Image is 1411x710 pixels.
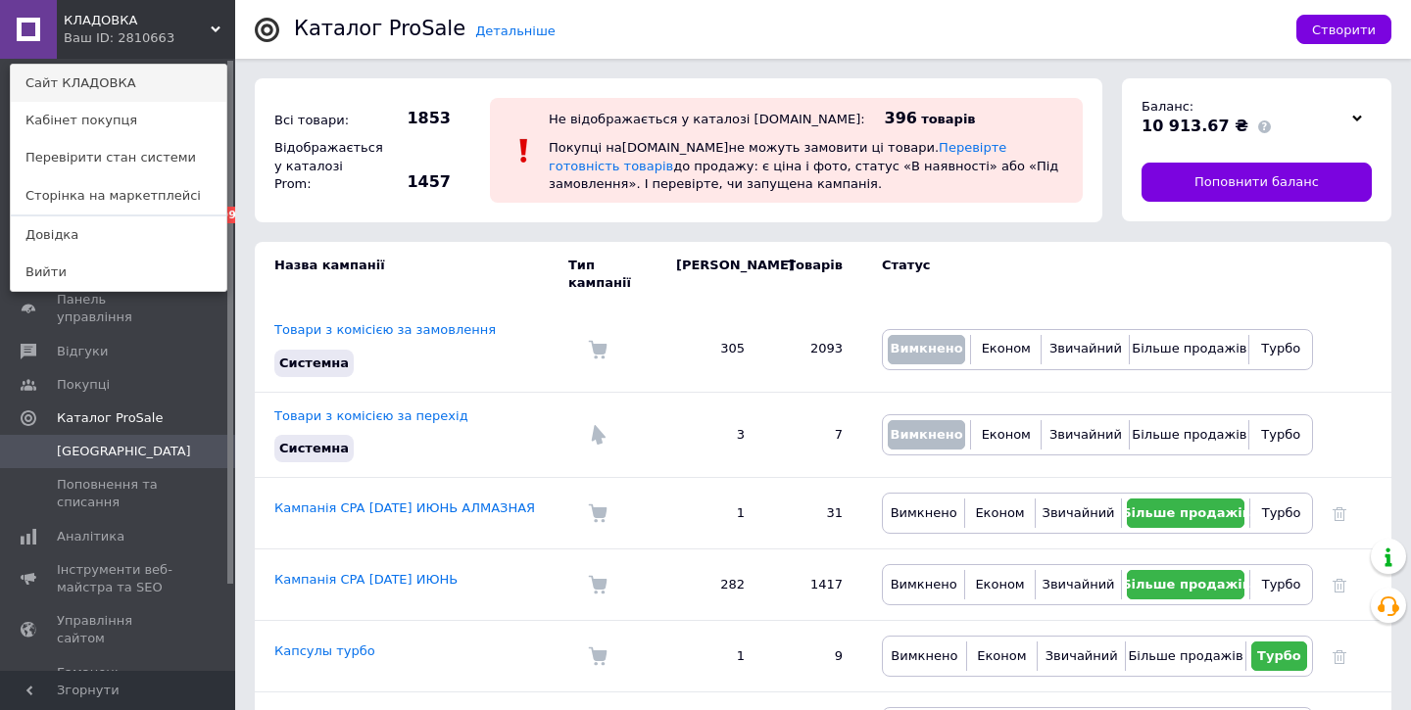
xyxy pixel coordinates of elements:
[57,664,181,699] span: Гаманець компанії
[1194,173,1319,191] span: Поповнити баланс
[1046,335,1124,364] button: Звичайний
[588,503,608,523] img: Комісія за замовлення
[1046,648,1118,663] span: Звичайний
[57,476,181,511] span: Поповнення та списання
[975,577,1024,592] span: Економ
[1046,420,1124,450] button: Звичайний
[279,355,349,370] span: Системна
[1261,341,1300,355] span: Турбо
[657,242,764,307] td: [PERSON_NAME]
[976,335,1036,364] button: Економ
[274,643,375,658] a: Капсулы турбо
[970,570,1029,599] button: Економ
[862,242,1313,307] td: Статус
[568,242,657,307] td: Тип кампанії
[11,216,226,254] a: Довідка
[1128,648,1242,663] span: Більше продажів
[57,291,181,326] span: Панель управління
[888,335,965,364] button: Вимкнено
[1142,163,1372,202] a: Поповнити баланс
[11,139,226,176] a: Перевірити стан системи
[269,134,377,198] div: Відображається у каталозі Prom:
[1043,577,1115,592] span: Звичайний
[11,177,226,214] a: Сторінка на маркетплейсі
[588,340,608,359] img: Комісія за замовлення
[1043,641,1120,671] button: Звичайний
[255,242,568,307] td: Назва кампанії
[549,140,1006,172] a: Перевірте готовність товарів
[64,12,211,29] span: КЛАДОВКА
[1296,15,1391,44] button: Створити
[977,648,1026,663] span: Економ
[57,409,163,427] span: Каталог ProSale
[885,109,917,127] span: 396
[891,505,957,520] span: Вимкнено
[1255,498,1307,528] button: Турбо
[1049,341,1122,355] span: Звичайний
[764,478,862,549] td: 31
[657,549,764,621] td: 282
[382,108,451,129] span: 1853
[279,441,349,455] span: Системна
[1132,341,1246,355] span: Більше продажів
[976,420,1036,450] button: Економ
[657,621,764,692] td: 1
[764,392,862,477] td: 7
[1043,505,1115,520] span: Звичайний
[1312,23,1376,37] span: Створити
[764,307,862,392] td: 2093
[274,572,458,587] a: Кампанія CPA [DATE] ИЮНЬ
[1135,420,1243,450] button: Більше продажів
[888,570,959,599] button: Вимкнено
[1142,117,1248,135] span: 10 913.67 ₴
[274,322,496,337] a: Товари з комісією за замовлення
[510,136,539,166] img: :exclamation:
[588,646,608,666] img: Комісія за замовлення
[1333,648,1346,663] a: Видалити
[1127,498,1244,528] button: Більше продажів
[1333,577,1346,592] a: Видалити
[657,478,764,549] td: 1
[57,612,181,647] span: Управління сайтом
[269,107,377,134] div: Всі товари:
[764,242,862,307] td: Товарів
[1261,427,1300,442] span: Турбо
[890,427,962,442] span: Вимкнено
[888,498,959,528] button: Вимкнено
[57,343,108,360] span: Відгуки
[1251,641,1307,671] button: Турбо
[588,425,608,445] img: Комісія за перехід
[294,19,465,39] div: Каталог ProSale
[888,641,961,671] button: Вимкнено
[475,24,556,38] a: Детальніше
[1049,427,1122,442] span: Звичайний
[11,254,226,291] a: Вийти
[888,420,965,450] button: Вимкнено
[1255,570,1307,599] button: Турбо
[970,498,1029,528] button: Економ
[382,171,451,193] span: 1457
[982,427,1031,442] span: Економ
[1127,570,1244,599] button: Більше продажів
[764,621,862,692] td: 9
[657,307,764,392] td: 305
[11,65,226,102] a: Сайт КЛАДОВКА
[1122,505,1250,520] span: Більше продажів
[1041,570,1117,599] button: Звичайний
[549,140,1058,190] span: Покупці на [DOMAIN_NAME] не можуть замовити ці товари. до продажу: є ціна і фото, статус «В наявн...
[982,341,1031,355] span: Економ
[11,102,226,139] a: Кабінет покупця
[57,376,110,394] span: Покупці
[764,549,862,621] td: 1417
[972,641,1032,671] button: Економ
[1333,505,1346,520] a: Видалити
[1131,641,1240,671] button: Більше продажів
[57,528,124,545] span: Аналітика
[219,207,251,223] span: 99+
[57,443,191,460] span: [GEOGRAPHIC_DATA]
[588,575,608,594] img: Комісія за замовлення
[1254,420,1307,450] button: Турбо
[1041,498,1117,528] button: Звичайний
[1254,335,1307,364] button: Турбо
[1142,99,1193,114] span: Баланс:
